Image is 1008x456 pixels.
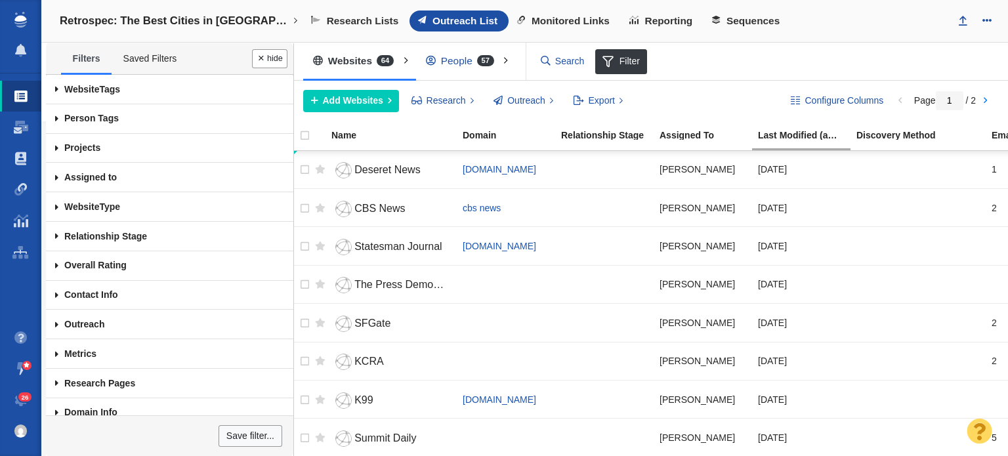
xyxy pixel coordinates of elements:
[354,432,416,444] span: Summit Daily
[46,369,293,398] a: Research Pages
[660,308,746,337] div: [PERSON_NAME]
[805,94,883,108] span: Configure Columns
[354,318,390,329] span: SFGate
[219,425,282,447] a: Save filter...
[252,49,287,68] button: Done
[354,164,420,175] span: Deseret News
[645,15,693,27] span: Reporting
[660,385,746,413] div: [PERSON_NAME]
[354,241,442,252] span: Statesman Journal
[463,131,560,140] div: Domain
[331,350,451,373] a: KCRA
[463,241,536,251] a: [DOMAIN_NAME]
[303,90,399,112] button: Add Websites
[416,46,510,76] div: People
[758,347,845,375] div: [DATE]
[758,155,845,184] div: [DATE]
[509,10,621,31] a: Monitored Links
[758,308,845,337] div: [DATE]
[331,312,451,335] a: SFGate
[566,90,631,112] button: Export
[46,339,293,369] a: Metrics
[354,203,405,214] span: CBS News
[331,236,451,259] a: Statesman Journal
[46,251,293,281] a: Overall Rating
[660,347,746,375] div: [PERSON_NAME]
[726,15,780,27] span: Sequences
[46,134,293,163] a: Projects
[621,10,703,31] a: Reporting
[331,389,451,412] a: K99
[46,310,293,339] a: Outreach
[463,131,560,142] a: Domain
[463,394,536,405] a: [DOMAIN_NAME]
[589,94,615,108] span: Export
[758,131,855,142] a: Last Modified (any project)
[595,49,648,74] span: Filter
[856,131,990,140] div: Discovery Method
[61,45,112,73] a: Filters
[331,274,451,297] a: The Press Democrat
[561,131,658,140] div: Relationship Stage
[409,10,509,31] a: Outreach List
[327,15,399,27] span: Research Lists
[477,55,494,66] span: 57
[46,192,293,222] a: Type
[14,12,26,28] img: buzzstream_logo_iconsimple.png
[532,15,610,27] span: Monitored Links
[486,90,561,112] button: Outreach
[46,398,293,428] a: Domain Info
[404,90,482,112] button: Research
[18,392,32,402] span: 26
[331,131,461,140] div: Name
[660,131,757,142] a: Assigned To
[432,15,497,27] span: Outreach List
[561,131,658,142] a: Relationship Stage
[112,45,188,73] a: Saved Filters
[660,423,746,451] div: [PERSON_NAME]
[46,222,293,251] a: Relationship Stage
[758,131,855,140] div: Date the Contact was last edited
[463,203,501,213] a: cbs news
[427,94,466,108] span: Research
[354,356,383,367] span: KCRA
[758,385,845,413] div: [DATE]
[507,94,545,108] span: Outreach
[64,201,99,212] span: Website
[14,425,28,438] img: 6a5e3945ebbb48ba90f02ffc6c7ec16f
[46,163,293,192] a: Assigned to
[660,131,757,140] div: Assigned To
[703,10,791,31] a: Sequences
[758,194,845,222] div: [DATE]
[856,131,990,142] a: Discovery Method
[46,281,293,310] a: Contact Info
[331,131,461,142] a: Name
[758,270,845,299] div: [DATE]
[303,10,409,31] a: Research Lists
[784,90,891,112] button: Configure Columns
[64,84,99,94] span: Website
[323,94,383,108] span: Add Websites
[660,155,746,184] div: [PERSON_NAME]
[660,232,746,260] div: [PERSON_NAME]
[914,95,976,106] span: Page / 2
[758,232,845,260] div: [DATE]
[463,164,536,175] a: [DOMAIN_NAME]
[535,50,591,73] input: Search
[331,159,451,182] a: Deseret News
[46,75,293,104] a: Tags
[60,14,289,28] h4: Retrospec: The Best Cities in [GEOGRAPHIC_DATA] for Beginning Bikers
[46,104,293,134] a: Person Tags
[758,423,845,451] div: [DATE]
[354,279,451,290] span: The Press Democrat
[660,194,746,222] div: [PERSON_NAME]
[660,270,746,299] div: [PERSON_NAME]
[354,394,373,405] span: K99
[331,197,451,220] a: CBS News
[331,427,451,450] a: Summit Daily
